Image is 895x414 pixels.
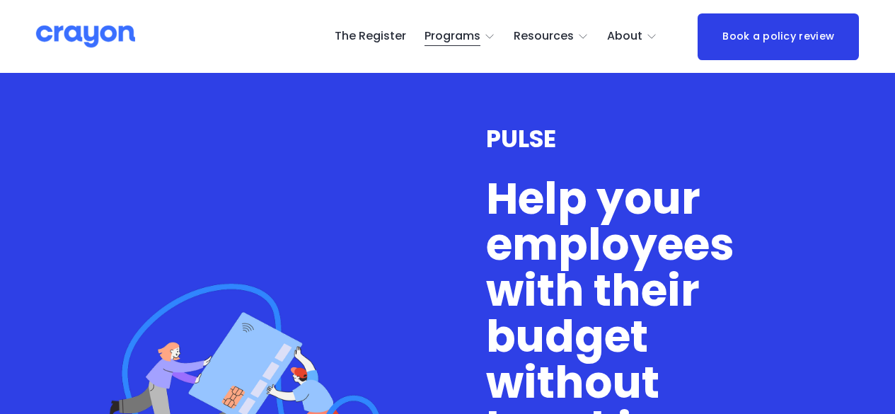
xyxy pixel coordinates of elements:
[514,25,589,48] a: folder dropdown
[607,26,642,47] span: About
[486,125,825,153] h3: PULSE
[698,13,859,60] a: Book a policy review
[425,26,480,47] span: Programs
[425,25,496,48] a: folder dropdown
[514,26,574,47] span: Resources
[36,24,135,49] img: Crayon
[335,25,406,48] a: The Register
[607,25,658,48] a: folder dropdown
